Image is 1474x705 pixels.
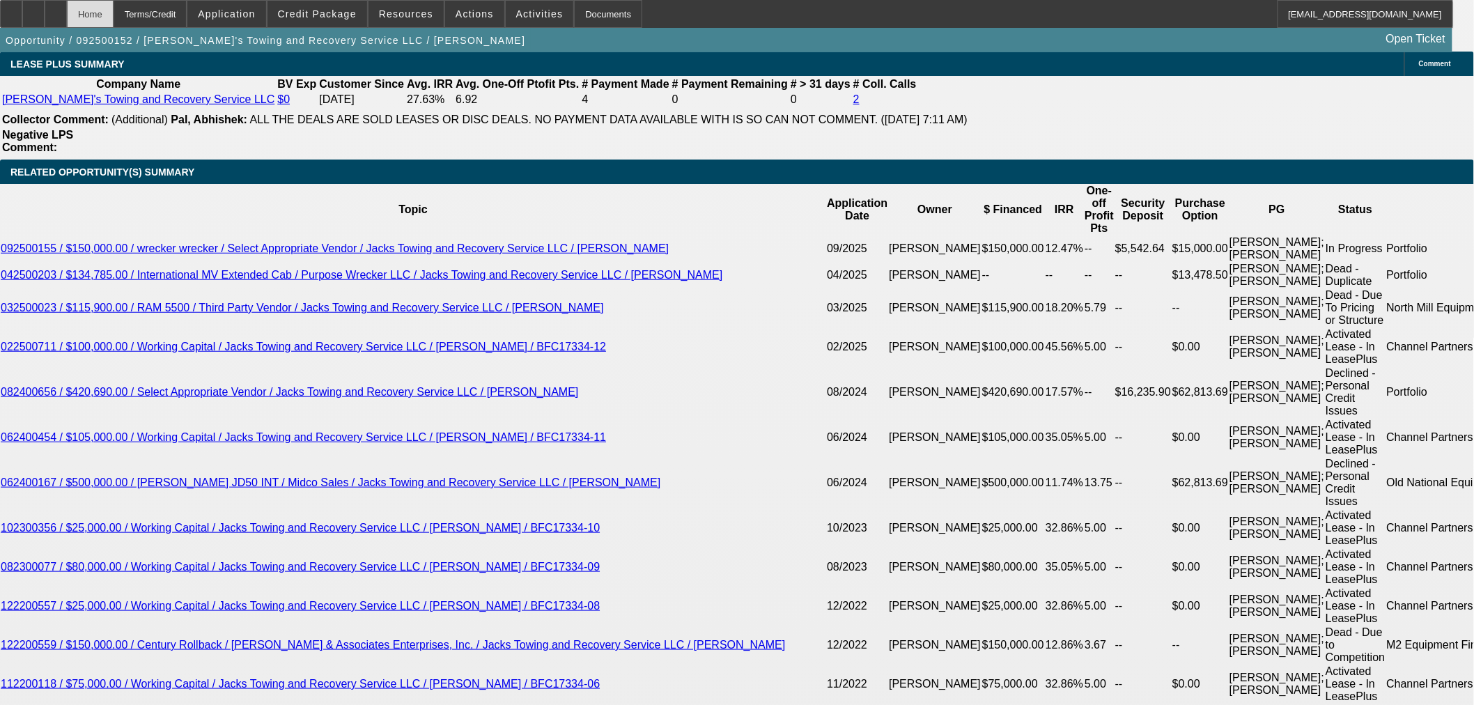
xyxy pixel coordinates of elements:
a: 042500203 / $134,785.00 / International MV Extended Cab / Purpose Wrecker LLC / Jacks Towing and ... [1,269,722,281]
td: Activated Lease - In LeasePlus [1325,509,1386,548]
td: 27.63% [406,93,453,107]
a: 112200118 / $75,000.00 / Working Capital / Jacks Towing and Recovery Service LLC / [PERSON_NAME] ... [1,678,600,690]
b: BV Exp [277,78,316,90]
b: # Payment Remaining [672,78,788,90]
th: Owner [888,184,982,235]
td: $62,813.69 [1172,457,1229,509]
td: -- [1172,288,1229,327]
td: Dead - Due To Pricing or Structure [1325,288,1386,327]
span: Actions [456,8,494,20]
b: Avg. One-Off Ptofit Pts. [456,78,579,90]
td: $0.00 [1172,548,1229,587]
a: 122200557 / $25,000.00 / Working Capital / Jacks Towing and Recovery Service LLC / [PERSON_NAME] ... [1,600,600,612]
td: Dead - Due to Competition [1325,626,1386,665]
b: # > 31 days [791,78,851,90]
td: Declined - Personal Credit Issues [1325,366,1386,418]
a: Open Ticket [1381,27,1451,51]
td: 02/2025 [826,327,888,366]
td: 5.00 [1084,327,1115,366]
td: 5.00 [1084,509,1115,548]
td: -- [1115,457,1172,509]
td: 08/2024 [826,366,888,418]
th: $ Financed [982,184,1045,235]
a: 102300356 / $25,000.00 / Working Capital / Jacks Towing and Recovery Service LLC / [PERSON_NAME] ... [1,522,600,534]
td: $150,000.00 [982,235,1045,262]
td: $105,000.00 [982,418,1045,457]
th: Security Deposit [1115,184,1172,235]
td: 5.79 [1084,288,1115,327]
td: 45.56% [1045,327,1084,366]
td: 3.67 [1084,626,1115,665]
td: [PERSON_NAME]; [PERSON_NAME] [1229,509,1325,548]
td: [PERSON_NAME] [888,587,982,626]
td: 5.00 [1084,665,1115,704]
th: Purchase Option [1172,184,1229,235]
td: $75,000.00 [982,665,1045,704]
td: [PERSON_NAME] [888,418,982,457]
td: -- [1115,509,1172,548]
td: -- [1115,587,1172,626]
td: -- [1084,235,1115,262]
td: [PERSON_NAME]; [PERSON_NAME] [1229,587,1325,626]
td: -- [1084,366,1115,418]
td: 11/2022 [826,665,888,704]
b: Avg. IRR [407,78,453,90]
td: 18.20% [1045,288,1084,327]
span: RELATED OPPORTUNITY(S) SUMMARY [10,166,194,178]
td: [PERSON_NAME]; [PERSON_NAME] [1229,366,1325,418]
th: IRR [1045,184,1084,235]
span: Application [198,8,255,20]
td: 4 [581,93,669,107]
td: -- [1172,626,1229,665]
th: One-off Profit Pts [1084,184,1115,235]
span: ALL THE DEALS ARE SOLD LEASES OR DISC DEALS. NO PAYMENT DATA AVAILABLE WITH IS SO CAN NOT COMMENT... [250,114,968,125]
td: 03/2025 [826,288,888,327]
td: 35.05% [1045,548,1084,587]
td: [PERSON_NAME]; [PERSON_NAME] [1229,626,1325,665]
td: [PERSON_NAME] [888,235,982,262]
td: Dead - Duplicate [1325,262,1386,288]
b: Collector Comment: [2,114,109,125]
a: 032500023 / $115,900.00 / RAM 5500 / Third Party Vendor / Jacks Towing and Recovery Service LLC /... [1,302,604,313]
td: 12.86% [1045,626,1084,665]
td: -- [1115,548,1172,587]
td: -- [1045,262,1084,288]
td: [PERSON_NAME] [888,509,982,548]
span: Activities [516,8,564,20]
b: Negative LPS Comment: [2,129,73,153]
td: [PERSON_NAME]; [PERSON_NAME] [1229,235,1325,262]
span: Comment [1419,60,1451,68]
button: Activities [506,1,574,27]
a: 022500711 / $100,000.00 / Working Capital / Jacks Towing and Recovery Service LLC / [PERSON_NAME]... [1,341,606,352]
td: [PERSON_NAME] [888,327,982,366]
td: -- [1115,288,1172,327]
b: # Payment Made [582,78,669,90]
b: Company Name [96,78,180,90]
td: 12.47% [1045,235,1084,262]
td: 6.92 [455,93,580,107]
a: 122200559 / $150,000.00 / Century Rollback / [PERSON_NAME] & Associates Enterprises, Inc. / Jacks... [1,639,785,651]
td: 17.57% [1045,366,1084,418]
td: $13,478.50 [1172,262,1229,288]
span: LEASE PLUS SUMMARY [10,59,125,70]
span: Credit Package [278,8,357,20]
td: $16,235.90 [1115,366,1172,418]
td: $0.00 [1172,418,1229,457]
td: 13.75 [1084,457,1115,509]
td: Activated Lease - In LeasePlus [1325,665,1386,704]
td: -- [1115,262,1172,288]
a: [PERSON_NAME]'s Towing and Recovery Service LLC [2,93,274,105]
td: -- [1115,327,1172,366]
td: [PERSON_NAME] [888,548,982,587]
button: Application [187,1,265,27]
td: [PERSON_NAME]; [PERSON_NAME] [1229,548,1325,587]
td: $5,542.64 [1115,235,1172,262]
td: Activated Lease - In LeasePlus [1325,418,1386,457]
td: $80,000.00 [982,548,1045,587]
td: 35.05% [1045,418,1084,457]
td: -- [1084,262,1115,288]
td: [PERSON_NAME] [888,288,982,327]
td: [DATE] [318,93,405,107]
td: [PERSON_NAME]; [PERSON_NAME] [1229,288,1325,327]
td: 06/2024 [826,457,888,509]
